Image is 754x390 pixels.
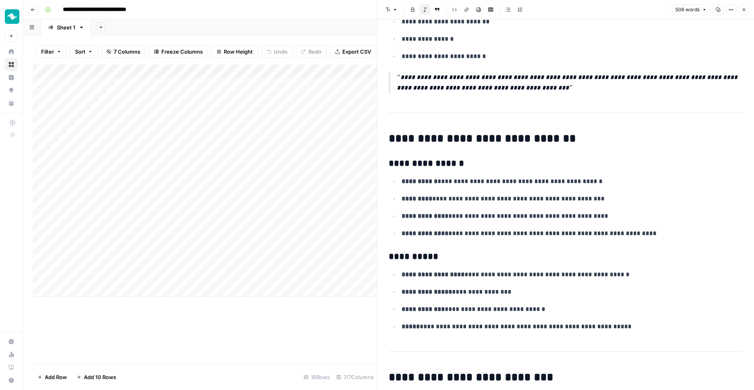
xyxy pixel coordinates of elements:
button: Add Row [33,371,72,384]
a: Usage [5,348,18,361]
div: Sheet 1 [57,23,75,31]
button: Undo [261,45,293,58]
a: Home [5,45,18,58]
a: Browse [5,58,18,71]
div: 15 Rows [300,371,333,384]
div: 7/7 Columns [333,371,377,384]
img: Teamleader Logo [5,9,19,24]
button: 7 Columns [101,45,146,58]
button: Redo [296,45,327,58]
a: Your Data [5,97,18,110]
button: 506 words [672,4,710,15]
a: Settings [5,335,18,348]
a: Opportunities [5,84,18,97]
span: Add 10 Rows [84,373,116,381]
button: Filter [36,45,67,58]
button: Workspace: Teamleader [5,6,18,27]
a: Insights [5,71,18,84]
button: Help + Support [5,374,18,387]
span: 506 words [675,6,700,13]
button: Sort [70,45,98,58]
span: Freeze Columns [161,48,203,56]
span: Row Height [224,48,253,56]
button: Freeze Columns [149,45,208,58]
span: Export CSV [342,48,371,56]
button: Add 10 Rows [72,371,121,384]
a: Learning Hub [5,361,18,374]
span: Add Row [45,373,67,381]
button: Export CSV [330,45,376,58]
span: Undo [274,48,287,56]
button: Row Height [211,45,258,58]
span: 7 Columns [114,48,140,56]
a: Sheet 1 [41,19,91,35]
span: Redo [308,48,321,56]
span: Sort [75,48,85,56]
span: Filter [41,48,54,56]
